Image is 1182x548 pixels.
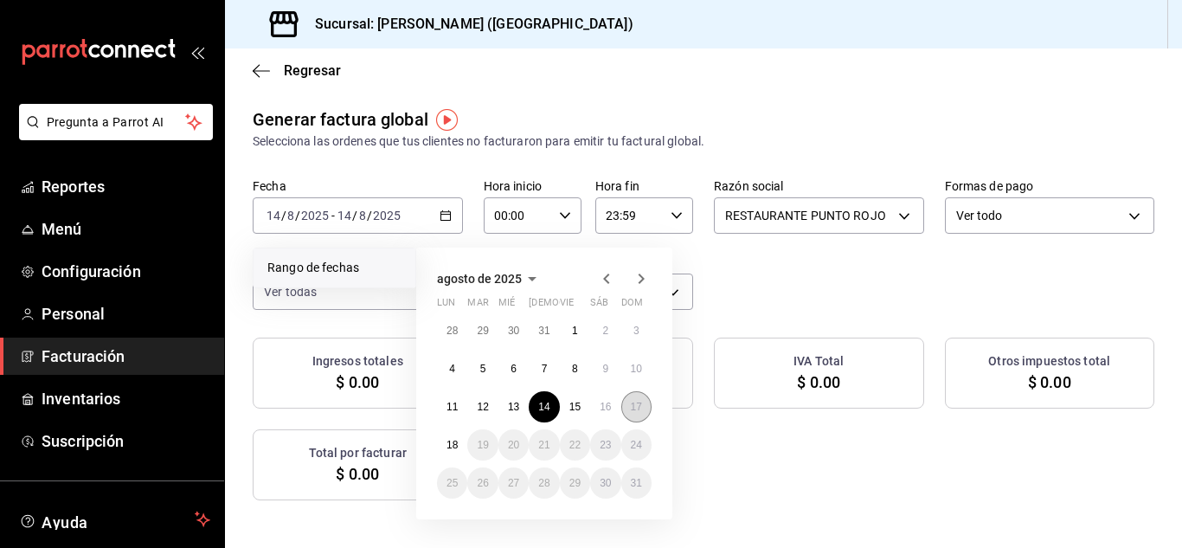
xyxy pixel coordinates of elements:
[631,439,642,451] abbr: 24 de agosto de 2025
[477,325,488,337] abbr: 29 de julio de 2025
[572,325,578,337] abbr: 1 de agosto de 2025
[508,439,519,451] abbr: 20 de agosto de 2025
[590,467,620,499] button: 30 de agosto de 2025
[529,353,559,384] button: 7 de agosto de 2025
[42,345,210,368] span: Facturación
[600,401,611,413] abbr: 16 de agosto de 2025
[498,467,529,499] button: 27 de agosto de 2025
[631,477,642,489] abbr: 31 de agosto de 2025
[467,391,498,422] button: 12 de agosto de 2025
[42,217,210,241] span: Menú
[253,62,341,79] button: Regresar
[253,132,1154,151] div: Selecciona las ordenes que tus clientes no facturaron para emitir tu factural global.
[560,315,590,346] button: 1 de agosto de 2025
[467,429,498,461] button: 19 de agosto de 2025
[42,387,210,410] span: Inventarios
[797,371,840,394] span: $ 0.00
[590,297,608,315] abbr: sábado
[793,352,844,371] h3: IVA Total
[372,209,401,222] input: ----
[560,467,590,499] button: 29 de agosto de 2025
[190,45,204,59] button: open_drawer_menu
[281,209,286,222] span: /
[498,315,529,346] button: 30 de julio de 2025
[446,439,458,451] abbr: 18 de agosto de 2025
[437,391,467,422] button: 11 de agosto de 2025
[352,209,357,222] span: /
[437,272,522,286] span: agosto de 2025
[437,297,455,315] abbr: lunes
[295,209,300,222] span: /
[42,175,210,198] span: Reportes
[267,259,401,277] span: Rango de fechas
[714,180,924,192] label: Razón social
[446,477,458,489] abbr: 25 de agosto de 2025
[945,197,1155,234] div: Ver todo
[621,429,652,461] button: 24 de agosto de 2025
[309,444,407,462] h3: Total por facturar
[529,315,559,346] button: 31 de julio de 2025
[437,268,543,289] button: agosto de 2025
[988,352,1110,371] h3: Otros impuestos total
[367,209,372,222] span: /
[498,391,529,422] button: 13 de agosto de 2025
[467,353,498,384] button: 5 de agosto de 2025
[590,391,620,422] button: 16 de agosto de 2025
[560,297,574,315] abbr: viernes
[529,391,559,422] button: 14 de agosto de 2025
[480,363,486,375] abbr: 5 de agosto de 2025
[358,209,367,222] input: --
[602,325,608,337] abbr: 2 de agosto de 2025
[42,509,188,530] span: Ayuda
[560,429,590,461] button: 22 de agosto de 2025
[266,209,281,222] input: --
[498,429,529,461] button: 20 de agosto de 2025
[569,439,581,451] abbr: 22 de agosto de 2025
[477,439,488,451] abbr: 19 de agosto de 2025
[621,297,643,315] abbr: domingo
[437,467,467,499] button: 25 de agosto de 2025
[633,325,639,337] abbr: 3 de agosto de 2025
[477,477,488,489] abbr: 26 de agosto de 2025
[538,325,549,337] abbr: 31 de julio de 2025
[602,363,608,375] abbr: 9 de agosto de 2025
[286,209,295,222] input: --
[569,401,581,413] abbr: 15 de agosto de 2025
[529,467,559,499] button: 28 de agosto de 2025
[714,197,924,234] div: RESTAURANTE PUNTO ROJO
[600,439,611,451] abbr: 23 de agosto de 2025
[436,109,458,131] button: Tooltip marker
[446,401,458,413] abbr: 11 de agosto de 2025
[312,352,403,371] h3: Ingresos totales
[336,462,379,486] span: $ 0.00
[336,371,379,394] span: $ 0.00
[560,391,590,422] button: 15 de agosto de 2025
[1028,371,1071,394] span: $ 0.00
[467,467,498,499] button: 26 de agosto de 2025
[467,297,488,315] abbr: martes
[569,477,581,489] abbr: 29 de agosto de 2025
[572,363,578,375] abbr: 8 de agosto de 2025
[600,477,611,489] abbr: 30 de agosto de 2025
[12,126,213,144] a: Pregunta a Parrot AI
[538,401,549,413] abbr: 14 de agosto de 2025
[542,363,548,375] abbr: 7 de agosto de 2025
[631,401,642,413] abbr: 17 de agosto de 2025
[529,297,631,315] abbr: jueves
[253,106,428,132] div: Generar factura global
[337,209,352,222] input: --
[538,439,549,451] abbr: 21 de agosto de 2025
[47,113,186,132] span: Pregunta a Parrot AI
[508,477,519,489] abbr: 27 de agosto de 2025
[477,401,488,413] abbr: 12 de agosto de 2025
[945,180,1155,192] label: Formas de pago
[300,209,330,222] input: ----
[498,353,529,384] button: 6 de agosto de 2025
[42,302,210,326] span: Personal
[437,353,467,384] button: 4 de agosto de 2025
[560,353,590,384] button: 8 de agosto de 2025
[498,297,515,315] abbr: miércoles
[538,477,549,489] abbr: 28 de agosto de 2025
[621,353,652,384] button: 10 de agosto de 2025
[437,429,467,461] button: 18 de agosto de 2025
